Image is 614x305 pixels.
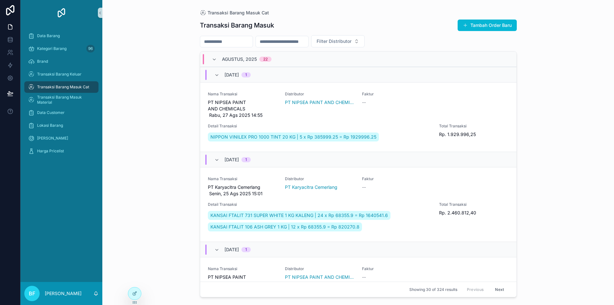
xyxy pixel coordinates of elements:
[285,92,354,97] span: Distributor
[24,120,98,131] a: Lokasi Barang
[37,84,89,90] span: Transaksi Barang Masuk Cat
[458,20,517,31] button: Tambah Order Baru
[317,38,351,44] span: Filter Distributor
[208,211,390,220] a: KANSAI FTALIT 731 SUPER WHITE 1 KG KALENG | 24 x Rp 68355.9 = Rp 1640541.6
[439,131,508,138] span: Rp. 1.929.996,25
[86,45,95,52] div: 96
[200,10,269,16] a: Transaksi Barang Masuk Cat
[208,222,362,231] a: KANSAI FTALIT 106 ASH GREY 1 KG | 12 x Rp 68355.9 = Rp 820270.8
[200,82,516,152] a: Nama TransaksiPT NIPSEA PAINT AND CHEMICALS Rabu, 27 Ags 2025 14:55DistributorPT NIPSEA PAINT AND...
[245,247,247,252] div: 1
[200,167,516,242] a: Nama TransaksiPT Karyacitra Cemerlang Senin, 25 Ags 2025 15:01DistributorPT Karyacitra CemerlangF...
[37,95,92,105] span: Transaksi Barang Masuk Material
[24,68,98,80] a: Transaksi Barang Keluar
[37,148,64,154] span: Harga Pricelist
[200,21,274,30] h1: Transaksi Barang Masuk
[37,136,68,141] span: [PERSON_NAME]
[208,274,277,293] span: PT NIPSEA PAINT AND CHEMICALS Sabtu, 23 Ags 2025 14:51
[24,43,98,54] a: Kategori Barang96
[210,224,359,230] span: KANSAI FTALIT 106 ASH GREY 1 KG | 12 x Rp 68355.9 = Rp 820270.8
[24,145,98,157] a: Harga Pricelist
[362,176,431,181] span: Faktur
[24,81,98,93] a: Transaksi Barang Masuk Cat
[208,184,277,197] span: PT Karyacitra Cemerlang Senin, 25 Ags 2025 15:01
[362,99,366,106] span: --
[24,107,98,118] a: Data Customer
[56,8,67,18] img: App logo
[24,56,98,67] a: Brand
[285,184,337,190] a: PT Karyacitra Cemerlang
[45,290,82,297] p: [PERSON_NAME]
[362,92,431,97] span: Faktur
[24,30,98,42] a: Data Barang
[24,94,98,106] a: Transaksi Barang Masuk Material
[491,285,508,294] button: Next
[224,72,239,78] span: [DATE]
[208,202,432,207] span: Detail Transaksi
[224,157,239,163] span: [DATE]
[37,33,60,38] span: Data Barang
[210,212,388,219] span: KANSAI FTALIT 731 SUPER WHITE 1 KG KALENG | 24 x Rp 68355.9 = Rp 1640541.6
[263,57,268,62] div: 22
[285,266,354,271] span: Distributor
[37,123,63,128] span: Lokasi Barang
[311,35,365,47] button: Select Button
[37,110,65,115] span: Data Customer
[210,134,376,140] span: NIPPON VINILEX PRO 1000 TINT 20 KG | 5 x Rp 385999.25 = Rp 1929996.25
[37,72,82,77] span: Transaksi Barang Keluar
[37,46,67,51] span: Kategori Barang
[208,266,277,271] span: Nama Transaksi
[222,56,257,62] span: Agustus, 2025
[439,202,508,207] span: Total Transaksi
[29,290,35,297] span: BF
[245,72,247,77] div: 1
[285,99,354,106] a: PT NIPSEA PAINT AND CHEMICALS
[439,124,508,129] span: Total Transaksi
[362,274,366,280] span: --
[224,246,239,253] span: [DATE]
[208,132,379,141] a: NIPPON VINILEX PRO 1000 TINT 20 KG | 5 x Rp 385999.25 = Rp 1929996.25
[20,26,102,165] div: scrollable content
[362,184,366,190] span: --
[208,99,277,118] span: PT NIPSEA PAINT AND CHEMICALS Rabu, 27 Ags 2025 14:55
[245,157,247,162] div: 1
[24,132,98,144] a: [PERSON_NAME]
[208,92,277,97] span: Nama Transaksi
[285,274,354,280] a: PT NIPSEA PAINT AND CHEMICALS
[37,59,48,64] span: Brand
[409,287,457,292] span: Showing 30 of 324 results
[285,176,354,181] span: Distributor
[208,10,269,16] span: Transaksi Barang Masuk Cat
[362,266,431,271] span: Faktur
[439,210,508,216] span: Rp. 2.460.812,40
[208,176,277,181] span: Nama Transaksi
[208,124,432,129] span: Detail Transaksi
